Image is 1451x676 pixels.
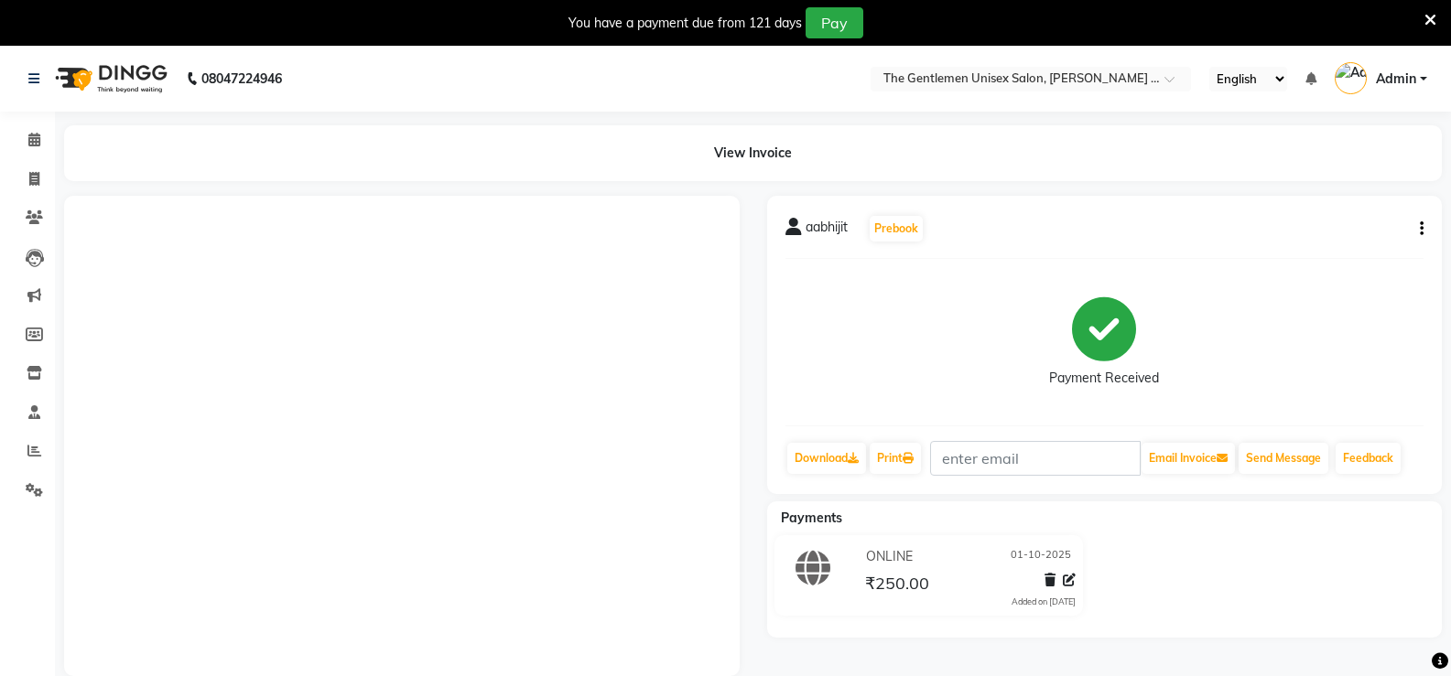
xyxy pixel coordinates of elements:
a: Feedback [1336,443,1401,474]
button: Send Message [1239,443,1328,474]
img: logo [47,53,172,104]
button: Prebook [870,216,923,241]
b: 08047224946 [201,53,282,104]
button: Email Invoice [1142,443,1235,474]
span: Payments [781,510,842,526]
span: ONLINE [866,547,913,566]
input: enter email [930,441,1141,476]
div: Added on [DATE] [1012,596,1076,608]
a: Download [787,443,866,474]
span: Admin [1376,70,1416,89]
img: Admin [1335,62,1367,94]
span: 01-10-2025 [1011,547,1071,566]
button: Pay [806,7,863,38]
div: View Invoice [64,125,1442,181]
div: You have a payment due from 121 days [568,14,802,33]
div: Payment Received [1049,369,1159,388]
a: Print [870,443,921,474]
span: ₹250.00 [865,573,929,598]
span: aabhijit [806,218,848,243]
